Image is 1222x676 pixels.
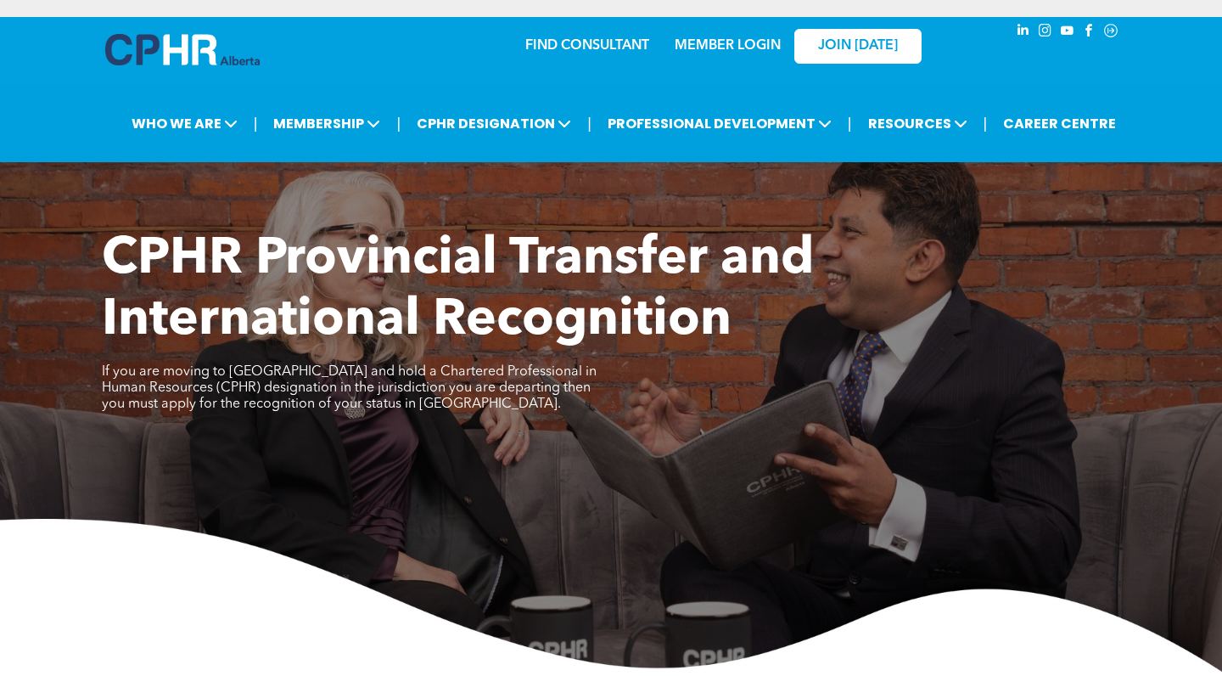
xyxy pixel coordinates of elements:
a: facebook [1079,21,1098,44]
img: A blue and white logo for cp alberta [105,34,260,65]
span: RESOURCES [863,108,973,139]
li: | [587,106,591,141]
span: MEMBERSHIP [268,108,385,139]
a: instagram [1035,21,1054,44]
a: youtube [1057,21,1076,44]
span: If you are moving to [GEOGRAPHIC_DATA] and hold a Chartered Professional in Human Resources (CPHR... [102,365,597,411]
a: FIND CONSULTANT [525,39,649,53]
span: CPHR Provincial Transfer and International Recognition [102,234,814,346]
li: | [848,106,852,141]
li: | [396,106,401,141]
span: JOIN [DATE] [818,38,898,54]
a: linkedin [1013,21,1032,44]
a: MEMBER LOGIN [675,39,781,53]
li: | [254,106,258,141]
a: JOIN [DATE] [794,29,922,64]
a: CAREER CENTRE [998,108,1121,139]
span: PROFESSIONAL DEVELOPMENT [603,108,837,139]
span: CPHR DESIGNATION [412,108,576,139]
span: WHO WE ARE [126,108,243,139]
a: Social network [1101,21,1120,44]
li: | [984,106,988,141]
